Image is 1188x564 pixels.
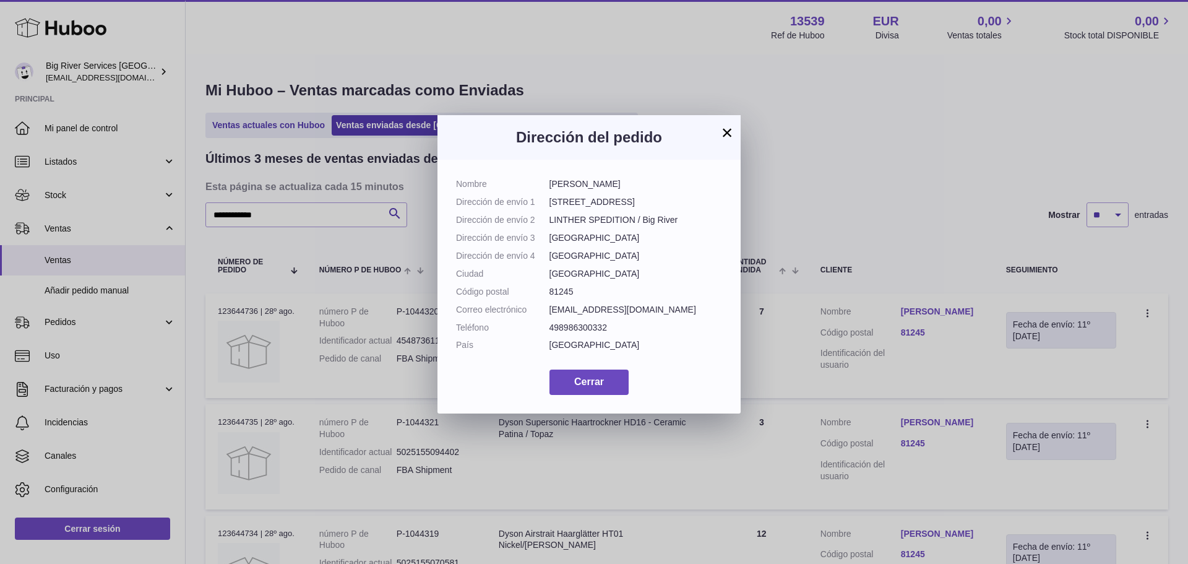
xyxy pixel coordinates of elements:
[456,304,549,316] dt: Correo electrónico
[549,250,723,262] dd: [GEOGRAPHIC_DATA]
[456,250,549,262] dt: Dirección de envío 4
[549,178,723,190] dd: [PERSON_NAME]
[549,268,723,280] dd: [GEOGRAPHIC_DATA]
[549,232,723,244] dd: [GEOGRAPHIC_DATA]
[549,214,723,226] dd: LINTHER SPEDITION / Big River
[456,214,549,226] dt: Dirección de envío 2
[456,322,549,334] dt: Teléfono
[456,286,549,298] dt: Código postal
[549,370,629,395] button: Cerrar
[456,339,549,351] dt: País
[549,339,723,351] dd: [GEOGRAPHIC_DATA]
[574,376,604,387] span: Cerrar
[549,286,723,298] dd: 81245
[720,125,734,140] button: ×
[549,322,723,334] dd: 498986300332
[549,304,723,316] dd: [EMAIL_ADDRESS][DOMAIN_NAME]
[456,196,549,208] dt: Dirección de envío 1
[456,268,549,280] dt: Ciudad
[456,178,549,190] dt: Nombre
[549,196,723,208] dd: [STREET_ADDRESS]
[456,232,549,244] dt: Dirección de envío 3
[456,128,722,147] h3: Dirección del pedido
